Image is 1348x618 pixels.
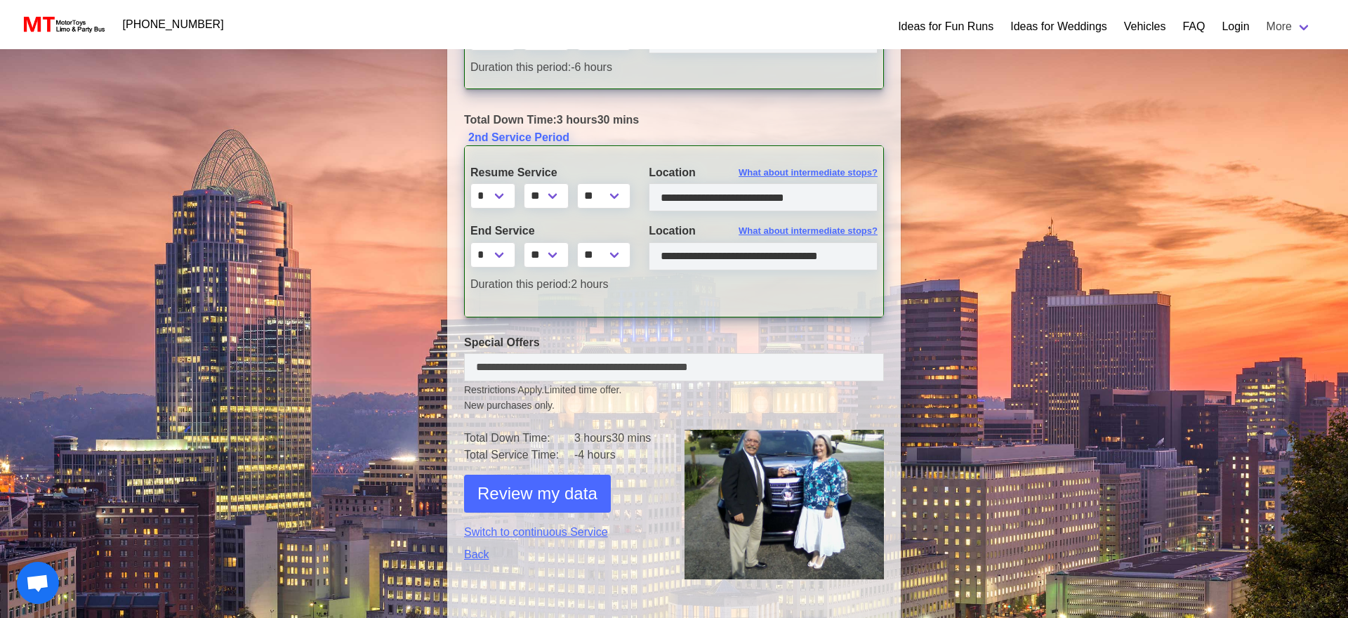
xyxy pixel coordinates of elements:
span: 30 mins [612,432,651,444]
span: What about intermediate stops? [739,224,878,238]
label: End Service [470,223,628,239]
td: Total Down Time: [464,430,574,447]
div: Open chat [17,562,59,604]
label: Special Offers [464,334,884,351]
a: Back [464,546,663,563]
a: Ideas for Weddings [1010,18,1107,35]
label: Location [649,223,878,239]
span: New purchases only. [464,398,884,413]
small: Restrictions Apply. [464,384,884,413]
a: Vehicles [1124,18,1166,35]
a: More [1258,13,1320,41]
a: [PHONE_NUMBER] [114,11,232,39]
a: Login [1222,18,1249,35]
span: Total Down Time: [464,114,557,126]
div: 2 hours [460,276,638,293]
button: Review my data [464,475,611,513]
td: -4 hours [574,447,663,463]
div: -6 hours [460,59,888,76]
img: 1.png [685,430,884,579]
label: Resume Service [470,164,628,181]
span: 30 mins [597,114,640,126]
td: Total Service Time: [464,447,574,463]
span: Duration this period: [470,278,571,290]
span: Duration this period: [470,61,571,73]
span: What about intermediate stops? [739,166,878,180]
div: 3 hours [454,112,894,129]
span: Limited time offer. [544,383,621,397]
img: MotorToys Logo [20,15,106,34]
span: Review my data [477,481,597,506]
a: Ideas for Fun Runs [898,18,993,35]
a: FAQ [1182,18,1205,35]
td: 3 hours [574,430,663,447]
a: Switch to continuous Service [464,524,663,541]
label: Location [649,164,878,181]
